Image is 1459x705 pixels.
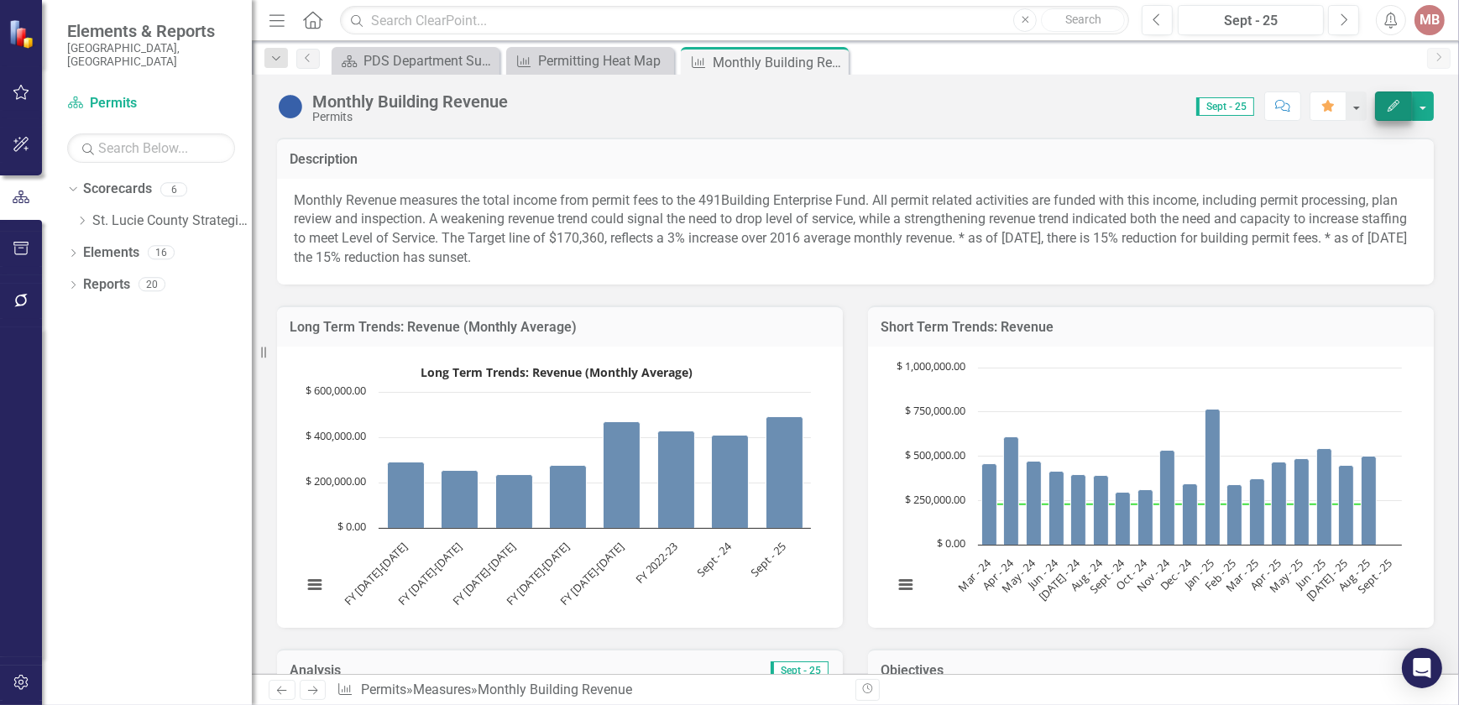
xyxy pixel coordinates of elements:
[67,21,235,41] span: Elements & Reports
[1035,555,1084,603] text: [DATE] - 24
[83,275,130,295] a: Reports
[693,538,735,579] text: Sept - 24
[658,431,695,528] path: FY 2022-23, 427,544.96333333. YTD Avg.
[395,539,464,608] text: FY [DATE]-[DATE]
[449,539,519,608] text: FY [DATE]-[DATE]
[1183,483,1198,545] path: Dec - 24, 343,195.74. Actual.
[1065,13,1101,26] span: Search
[337,681,843,700] div: » »
[979,555,1017,593] text: Apr - 24
[1250,478,1265,545] path: Mar - 25, 371,239.31. Actual.
[1272,462,1287,545] path: Apr - 25, 467,266.47. Actual.
[1415,5,1445,35] button: MB
[1247,556,1284,593] text: Apr - 25
[290,663,540,678] h3: Analysis
[503,539,573,608] text: FY [DATE]-[DATE]
[1267,556,1306,595] text: May - 25
[83,243,139,263] a: Elements
[302,572,326,596] button: View chart menu, Long Term Trends: Revenue (Monthly Average)
[294,359,819,611] svg: Interactive chart
[312,111,508,123] div: Permits
[340,6,1129,35] input: Search ClearPoint...
[1133,555,1173,594] text: Nov - 24
[632,539,680,587] text: FY 2022-23
[1196,97,1254,116] span: Sept - 25
[496,474,533,528] path: FY 2019-2020, 235,642.68777777. YTD Avg.
[139,278,165,292] div: 20
[336,50,495,71] a: PDS Department Summary
[885,359,1410,611] svg: Interactive chart
[982,463,997,545] path: Mar - 24, 455,108.56. Actual.
[290,152,1421,167] h3: Description
[510,50,670,71] a: Permitting Heat Map
[905,447,965,462] text: $ 500,000.00
[954,555,994,594] text: Mar - 24
[712,435,749,528] path: Sept - 24, 410,528.50777777. YTD Avg.
[1291,556,1329,593] text: Jun - 25
[771,661,829,680] span: Sept - 25
[294,192,1407,266] span: Monthly Revenue measures the total income from permit fees to the 491Building Enterprise Fund. Al...
[312,92,508,111] div: Monthly Building Revenue
[937,535,965,551] text: $ 0.00
[1112,555,1150,593] text: Oct - 24
[1227,484,1242,545] path: Feb - 25, 337,853.83. Actual.
[83,180,152,199] a: Scorecards
[1138,489,1153,545] path: Oct - 24, 312,487.53. Actual.
[1157,555,1195,593] text: Dec - 24
[294,359,826,611] div: Long Term Trends: Revenue (Monthly Average). Highcharts interactive chart.
[1027,461,1042,545] path: May - 24, 471,574.61. Actual.
[413,681,471,697] a: Measures
[290,320,830,335] h3: Long Term Trends: Revenue (Monthly Average)
[905,492,965,507] text: $ 250,000.00
[1294,458,1310,545] path: May - 25, 488,029.93. Actual.
[1355,556,1396,597] text: Sept - 25
[1067,555,1106,594] text: Aug - 24
[905,403,965,418] text: $ 750,000.00
[885,359,1417,611] div: Chart. Highcharts interactive chart.
[894,572,918,596] button: View chart menu, Chart
[1178,5,1324,35] button: Sept - 25
[999,555,1039,595] text: May - 24
[1071,474,1086,545] path: Jul - 24, 393,380.86. Actual.
[1087,555,1128,596] text: Sept - 24
[148,246,175,260] div: 16
[421,364,693,380] text: Long Term Trends: Revenue (Monthly Average)
[1180,556,1217,593] text: Jan - 25
[1004,436,1019,545] path: Apr - 24, 607,170.63. Actual.
[881,663,1421,678] h3: Objectives
[1362,456,1377,545] path: Aug - 25, 498,368.01. Actual.
[1402,648,1442,688] div: Open Intercom Messenger
[1339,465,1354,545] path: Jul - 25, 445,793.73. Actual.
[713,52,845,73] div: Monthly Building Revenue
[1205,409,1221,545] path: Jan - 25, 763,363.57. Actual.
[337,519,366,534] text: $ 0.00
[478,681,632,697] div: Monthly Building Revenue
[361,681,406,697] a: Permits
[897,358,965,373] text: $ 1,000,000.00
[1184,11,1318,31] div: Sept - 25
[1303,556,1351,603] text: [DATE] - 25
[1317,448,1332,545] path: Jun - 25, 543,815.69. Actual.
[388,462,425,528] path: FY 2017-2018, 289,395.55777777. YTD Avg.
[1160,450,1175,545] path: Nov - 24, 534,697.05. Actual.
[1201,556,1239,593] text: Feb - 25
[766,416,803,528] path: Sept - 25, 489,466.3175. YTD Avg.
[306,383,366,398] text: $ 600,000.00
[557,539,627,608] text: FY [DATE]-[DATE]
[67,133,235,163] input: Search Below...
[341,539,411,608] text: FY [DATE]-[DATE]
[604,421,641,528] path: FY 2021-2022, 468,976.98188888. YTD Avg.
[8,18,39,49] img: ClearPoint Strategy
[1041,8,1125,32] button: Search
[1023,555,1061,593] text: Jun - 24
[306,428,366,443] text: $ 400,000.00
[1116,492,1131,545] path: Sept - 24, 295,274.54. Actual.
[277,93,304,120] img: No Information
[363,50,495,71] div: PDS Department Summary
[538,50,670,71] div: Permitting Heat Map
[92,211,252,231] a: St. Lucie County Strategic Plan
[67,94,235,113] a: Permits
[160,182,187,196] div: 6
[550,465,587,528] path: FY 2020-2021, 277,728.84. YTD Avg.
